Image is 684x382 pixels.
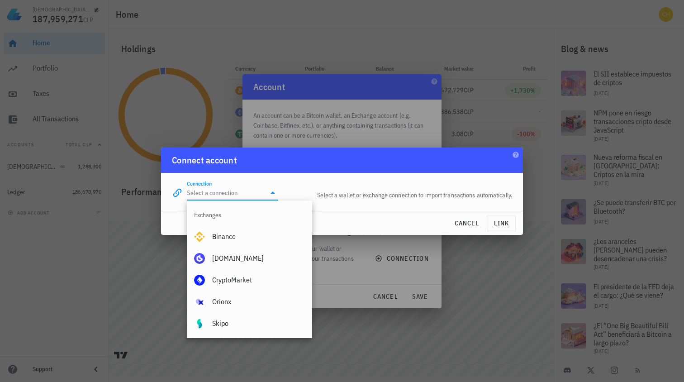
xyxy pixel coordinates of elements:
button: cancel [450,215,483,231]
div: Binance [212,232,305,241]
button: link [487,215,516,231]
div: Connect account [172,153,237,167]
span: link [491,219,512,227]
div: Skipo [212,319,305,328]
div: Orionx [212,297,305,306]
input: Select a connection [187,186,266,200]
span: cancel [454,219,480,227]
div: CryptoMarket [212,276,305,284]
div: Exchanges [187,204,312,226]
label: Connection [187,180,212,187]
div: [DOMAIN_NAME] [212,254,305,263]
div: Select a wallet or exchange connection to import transactions automatically. [284,185,518,205]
